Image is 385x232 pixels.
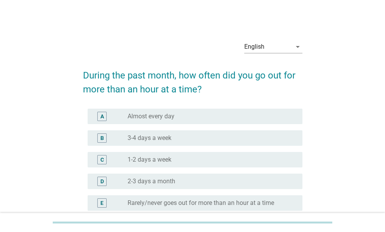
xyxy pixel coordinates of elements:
[100,112,104,120] div: A
[83,61,302,96] h2: During the past month, how often did you go out for more than an hour at a time?
[128,134,171,142] label: 3-4 days a week
[100,177,104,185] div: D
[128,113,174,120] label: Almost every day
[100,155,104,164] div: C
[128,199,274,207] label: Rarely/never goes out for more than an hour at a time
[128,177,175,185] label: 2-3 days a month
[293,42,302,51] i: arrow_drop_down
[100,199,104,207] div: E
[128,156,171,164] label: 1-2 days a week
[244,43,264,50] div: English
[100,134,104,142] div: B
